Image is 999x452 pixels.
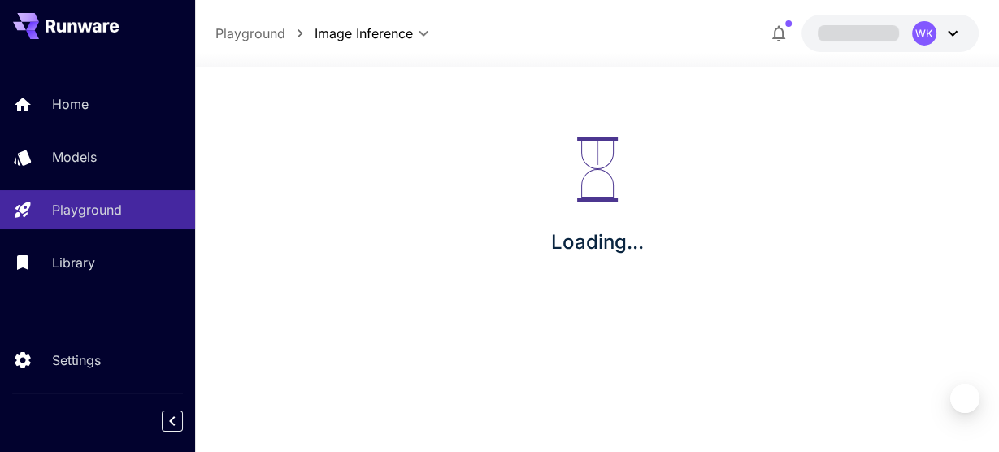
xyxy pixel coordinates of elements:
p: Loading... [551,228,644,257]
a: Playground [215,24,285,43]
p: Home [52,94,89,114]
p: Playground [52,200,122,219]
p: Models [52,147,97,167]
button: WK [801,15,979,52]
div: WK [912,21,936,46]
span: Image Inference [315,24,413,43]
div: Collapse sidebar [174,406,195,436]
p: Library [52,253,95,272]
p: Settings [52,350,101,370]
button: Collapse sidebar [162,411,183,432]
nav: breadcrumb [215,24,315,43]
